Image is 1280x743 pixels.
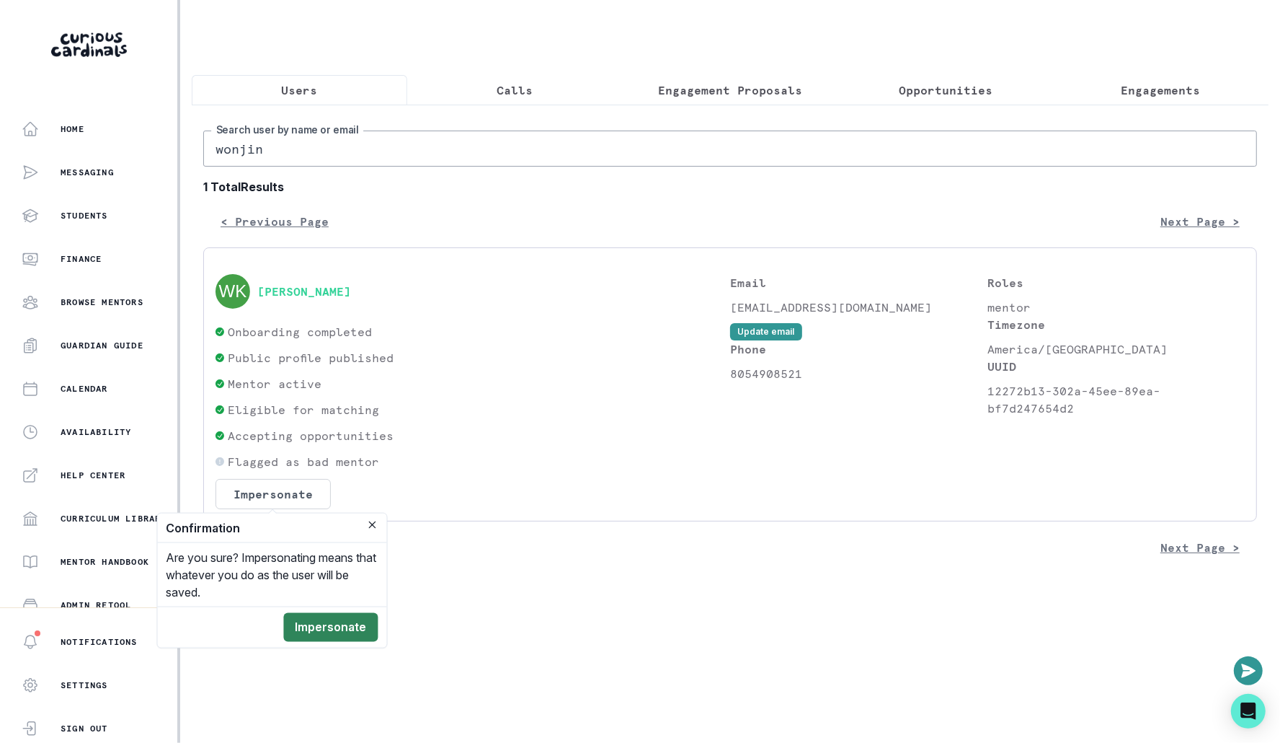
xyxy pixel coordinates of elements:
[730,274,987,291] p: Email
[61,383,108,395] p: Calendar
[61,167,114,178] p: Messaging
[61,426,131,438] p: Availability
[730,323,802,340] button: Update email
[987,274,1245,291] p: Roles
[203,178,1257,195] b: 1 Total Results
[215,479,331,509] button: Impersonate
[61,296,143,308] p: Browse Mentors
[61,340,143,351] p: Guardian Guide
[61,253,102,265] p: Finance
[1231,694,1266,729] div: Open Intercom Messenger
[51,32,127,57] img: Curious Cardinals Logo
[730,299,987,316] p: [EMAIL_ADDRESS][DOMAIN_NAME]
[228,323,372,340] p: Onboarding completed
[1234,656,1263,685] button: Open or close messaging widget
[987,340,1245,358] p: America/[GEOGRAPHIC_DATA]
[61,210,108,221] p: Students
[730,365,987,382] p: 8054908521
[228,349,394,366] p: Public profile published
[228,401,379,418] p: Eligible for matching
[899,82,992,99] p: Opportunities
[61,470,125,481] p: Help Center
[228,453,379,470] p: Flagged as bad mentor
[1143,533,1257,562] button: Next Page >
[364,516,381,534] button: Close
[281,82,317,99] p: Users
[61,723,108,734] p: Sign Out
[61,556,149,568] p: Mentor Handbook
[61,123,84,135] p: Home
[987,358,1245,375] p: UUID
[158,514,387,543] header: Confirmation
[61,636,138,648] p: Notifications
[215,274,250,309] img: svg
[228,375,321,392] p: Mentor active
[497,82,533,99] p: Calls
[257,284,351,299] button: [PERSON_NAME]
[987,382,1245,417] p: 12272b13-302a-45ee-89ea-bf7d247654d2
[61,513,167,524] p: Curriculum Library
[1121,82,1201,99] p: Engagements
[61,680,108,691] p: Settings
[987,299,1245,316] p: mentor
[228,427,394,444] p: Accepting opportunities
[284,613,378,642] button: Impersonate
[730,340,987,358] p: Phone
[1143,207,1257,236] button: Next Page >
[658,82,802,99] p: Engagement Proposals
[987,316,1245,333] p: Timezone
[61,599,131,611] p: Admin Retool
[158,543,387,607] div: Are you sure? Impersonating means that whatever you do as the user will be saved.
[203,207,346,236] button: < Previous Page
